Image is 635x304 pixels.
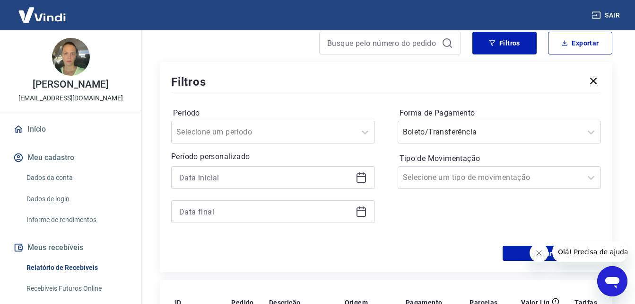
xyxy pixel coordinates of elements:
input: Data final [179,205,352,219]
iframe: Fechar mensagem [530,243,548,262]
p: [PERSON_NAME] [33,80,108,89]
label: Forma de Pagamento [400,107,600,119]
a: Relatório de Recebíveis [23,258,130,277]
button: Meu cadastro [11,147,130,168]
p: [EMAIL_ADDRESS][DOMAIN_NAME] [18,93,123,103]
iframe: Botão para abrir a janela de mensagens [597,266,627,296]
a: Dados de login [23,189,130,209]
input: Busque pelo número do pedido [327,36,438,50]
span: Olá! Precisa de ajuda? [6,7,79,14]
button: Aplicar filtros [503,246,601,261]
iframe: Mensagem da empresa [552,241,627,262]
p: Período personalizado [171,151,375,162]
input: Data inicial [179,170,352,185]
a: Recebíveis Futuros Online [23,279,130,298]
a: Dados da conta [23,168,130,188]
h5: Filtros [171,74,206,89]
button: Filtros [472,32,537,54]
label: Período [173,107,373,119]
label: Tipo de Movimentação [400,153,600,164]
a: Informe de rendimentos [23,210,130,230]
img: 15d61fe2-2cf3-463f-abb3-188f2b0ad94a.jpeg [52,38,90,76]
button: Exportar [548,32,612,54]
button: Meus recebíveis [11,237,130,258]
a: Início [11,119,130,140]
img: Vindi [11,0,73,29]
button: Sair [590,7,624,24]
